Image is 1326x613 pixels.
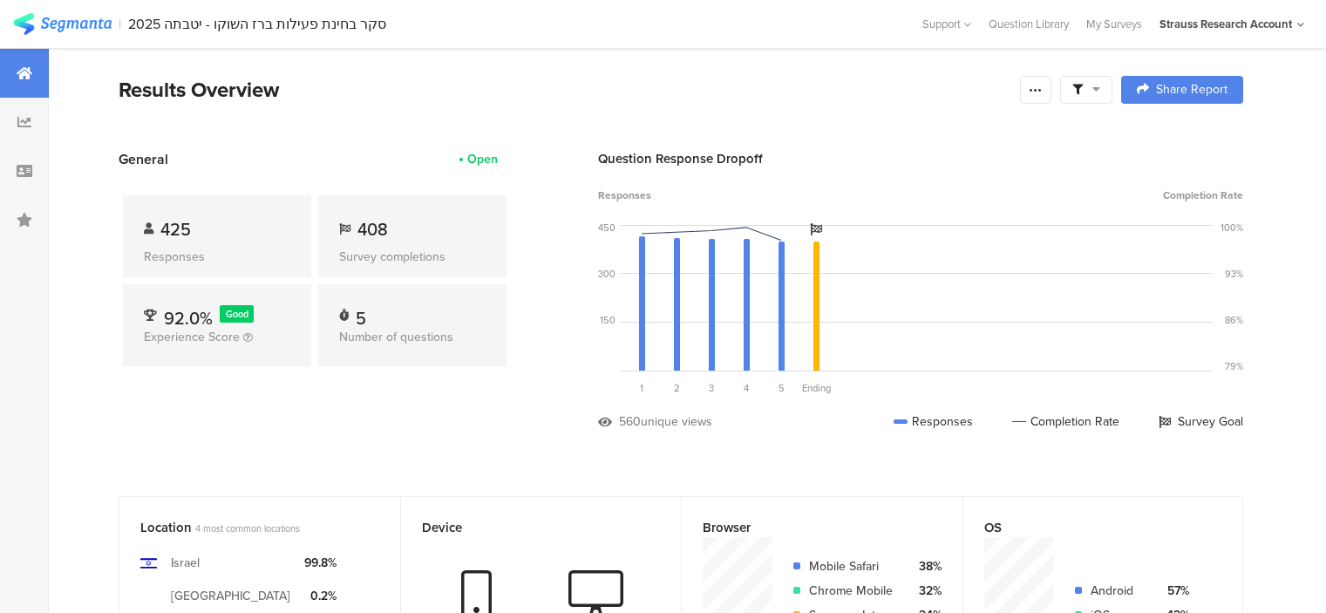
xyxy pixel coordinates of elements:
[119,149,168,169] span: General
[980,16,1078,32] a: Question Library
[1221,221,1243,235] div: 100%
[619,412,641,431] div: 560
[911,557,942,576] div: 38%
[339,248,486,266] div: Survey completions
[810,223,822,235] i: Survey Goal
[1225,359,1243,373] div: 79%
[467,150,498,168] div: Open
[422,518,632,537] div: Device
[598,267,615,281] div: 300
[164,305,213,331] span: 92.0%
[171,587,290,605] div: [GEOGRAPHIC_DATA]
[304,587,337,605] div: 0.2%
[600,313,615,327] div: 150
[195,521,300,535] span: 4 most common locations
[1091,582,1145,600] div: Android
[357,216,388,242] span: 408
[809,582,897,600] div: Chrome Mobile
[598,149,1243,168] div: Question Response Dropoff
[13,13,112,35] img: segmanta logo
[703,518,913,537] div: Browser
[339,328,453,346] span: Number of questions
[226,307,248,321] span: Good
[119,74,1011,106] div: Results Overview
[1078,16,1151,32] a: My Surveys
[894,412,973,431] div: Responses
[1156,84,1227,96] span: Share Report
[304,554,337,572] div: 99.8%
[744,381,749,395] span: 4
[779,381,785,395] span: 5
[160,216,191,242] span: 425
[1159,412,1243,431] div: Survey Goal
[1163,187,1243,203] span: Completion Rate
[598,221,615,235] div: 450
[171,554,200,572] div: Israel
[144,328,240,346] span: Experience Score
[674,381,680,395] span: 2
[911,582,942,600] div: 32%
[1159,582,1189,600] div: 57%
[598,187,651,203] span: Responses
[1012,412,1119,431] div: Completion Rate
[809,557,897,576] div: Mobile Safari
[641,412,712,431] div: unique views
[144,248,290,266] div: Responses
[709,381,714,395] span: 3
[640,381,643,395] span: 1
[922,10,971,37] div: Support
[799,381,833,395] div: Ending
[1225,267,1243,281] div: 93%
[140,518,350,537] div: Location
[1159,16,1292,32] div: Strauss Research Account
[356,305,366,323] div: 5
[119,14,121,34] div: |
[1225,313,1243,327] div: 86%
[984,518,1193,537] div: OS
[128,16,386,32] div: 2025 סקר בחינת פעילות ברז השוקו - יטבתה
